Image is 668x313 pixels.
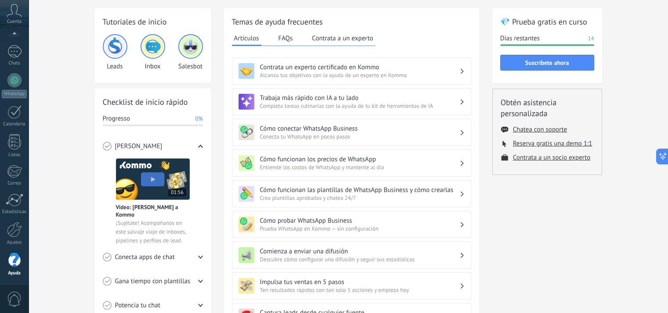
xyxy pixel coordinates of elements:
span: Entiende los costos de WhatsApp y mantente al día [260,164,459,171]
div: Listas [2,152,27,158]
span: Vídeo: [PERSON_NAME] a Kommo [116,203,190,218]
h3: Impulsa tus ventas en 5 pasos [260,278,459,286]
h2: 💎 Prueba gratis en curso [500,16,594,27]
span: Cuenta [7,19,22,25]
div: Ajustes [2,240,27,245]
button: Chatea con soporte [513,125,567,134]
h2: Checklist de inicio rápido [103,96,203,107]
h3: Cómo funcionan las plantillas de WhatsApp Business y cómo crearlas [260,186,459,194]
button: Reserva gratis una demo 1:1 [513,139,592,148]
span: Potencia tu chat [115,301,161,310]
h3: Comienza a enviar una difusión [260,247,459,256]
div: Inbox [141,34,165,71]
button: Suscríbete ahora [500,55,594,71]
h3: Cómo conectar WhatsApp Business [260,124,459,133]
button: Artículos [232,32,261,46]
span: Conecta tu WhatsApp en pocos pasos [260,133,459,140]
h3: Cómo probar WhatsApp Business [260,217,459,225]
span: Completa tareas rutinarias con la ayuda de tu kit de herramientas de IA [260,102,459,110]
div: WhatsApp [2,90,27,98]
div: Leads [103,34,127,71]
span: Conecta apps de chat [115,253,175,262]
div: Salesbot [178,34,203,71]
div: Chats [2,60,27,66]
div: Calendario [2,121,27,127]
div: Correo [2,181,27,186]
span: Ten resultados rápidos con tan solo 5 acciones y empieza hoy [260,286,459,294]
span: Descubre cómo configurar una difusión y seguir sus estadísticas [260,256,459,263]
span: 0% [195,114,202,123]
img: Meet video [116,158,190,200]
span: [PERSON_NAME] [115,142,162,151]
span: Gana tiempo con plantillas [115,277,191,286]
span: Progresso [103,114,130,123]
div: Ayuda [2,270,27,276]
span: Días restantes [500,34,540,43]
h2: Tutoriales de inicio [103,16,203,27]
button: FAQs [276,32,295,45]
h3: Cómo funcionan los precios de WhatsApp [260,155,459,164]
h3: Contrata un experto certificado en Kommo [260,63,459,71]
div: Estadísticas [2,209,27,215]
button: Contrata a un socio experto [513,153,591,162]
h3: Trabaja más rápido con IA a tu lado [260,94,459,102]
h2: Obtén asistencia personalizada [501,97,594,119]
span: Alcanza tus objetivos con la ayuda de un experto en Kommo [260,71,459,79]
span: Suscríbete ahora [525,60,569,66]
span: Prueba WhatsApp en Kommo — sin configuración [260,225,459,232]
span: 14 [588,34,594,43]
span: Crea plantillas aprobadas y chatea 24/7 [260,194,459,202]
h2: Temas de ayuda frecuentes [232,16,471,27]
span: ¡Sujétate! Acompáñanos en este salvaje viaje de inboxes, pipelines y perfiles de lead. [116,219,190,245]
button: Contrata a un experto [310,32,375,45]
